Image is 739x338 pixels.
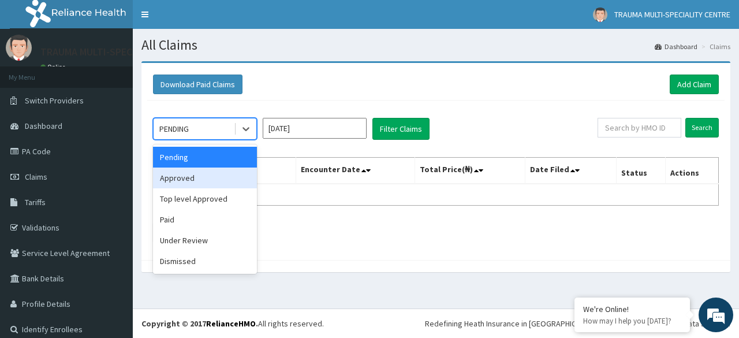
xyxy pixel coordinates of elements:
[153,168,257,188] div: Approved
[296,158,415,184] th: Encounter Date
[40,47,198,57] p: TRAUMA MULTI-SPECIALITY CENTRE
[415,158,525,184] th: Total Price(₦)
[206,318,256,329] a: RelianceHMO
[583,304,681,314] div: We're Online!
[614,9,730,20] span: TRAUMA MULTI-SPECIALITY CENTRE
[25,95,84,106] span: Switch Providers
[153,230,257,251] div: Under Review
[153,147,257,168] div: Pending
[425,318,730,329] div: Redefining Heath Insurance in [GEOGRAPHIC_DATA] using Telemedicine and Data Science!
[699,42,730,51] li: Claims
[655,42,697,51] a: Dashboard
[159,123,189,135] div: PENDING
[40,63,68,71] a: Online
[665,158,718,184] th: Actions
[25,172,47,182] span: Claims
[153,75,242,94] button: Download Paid Claims
[593,8,607,22] img: User Image
[525,158,616,184] th: Date Filed
[25,121,62,131] span: Dashboard
[670,75,719,94] a: Add Claim
[153,188,257,209] div: Top level Approved
[616,158,665,184] th: Status
[583,316,681,326] p: How may I help you today?
[153,209,257,230] div: Paid
[685,118,719,138] input: Search
[141,318,258,329] strong: Copyright © 2017 .
[372,118,430,140] button: Filter Claims
[153,251,257,272] div: Dismissed
[6,35,32,61] img: User Image
[141,38,730,53] h1: All Claims
[598,118,681,138] input: Search by HMO ID
[133,309,739,338] footer: All rights reserved.
[263,118,367,139] input: Select Month and Year
[25,197,46,207] span: Tariffs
